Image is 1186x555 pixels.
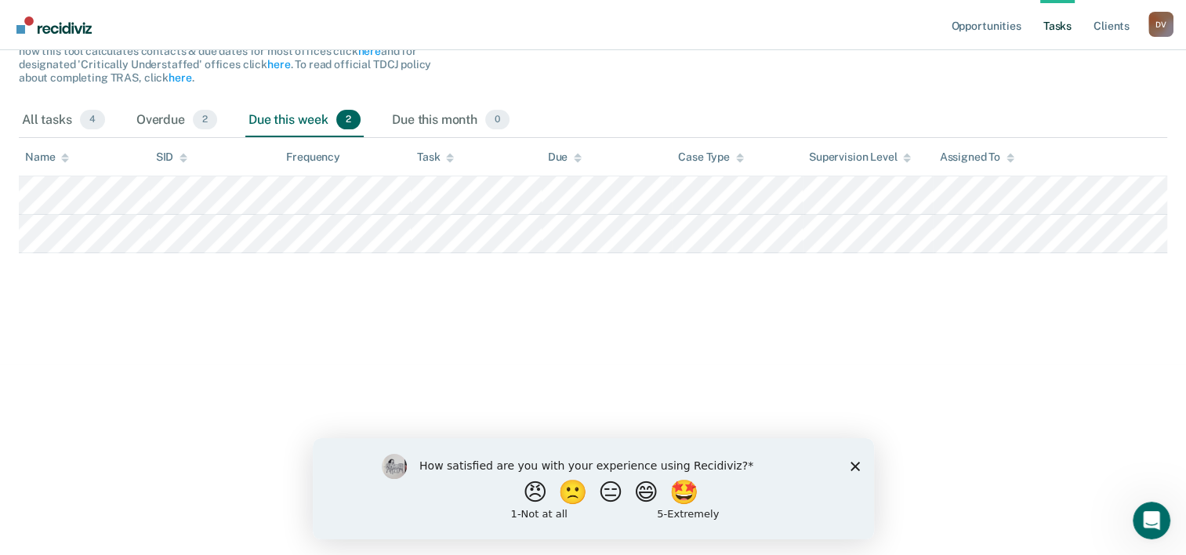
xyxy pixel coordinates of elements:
div: Due this week2 [245,103,364,138]
div: SID [156,151,188,164]
div: Overdue2 [133,103,220,138]
span: 4 [80,110,105,130]
a: here [169,71,191,84]
div: Case Type [678,151,744,164]
span: 0 [485,110,510,130]
iframe: Survey by Kim from Recidiviz [313,438,874,539]
iframe: Intercom live chat [1133,502,1170,539]
span: The clients listed below have upcoming requirements due this month that have not yet been complet... [19,19,432,84]
div: Supervision Level [809,151,912,164]
div: Frequency [286,151,340,164]
div: D V [1148,12,1173,37]
div: Due this month0 [389,103,513,138]
div: Name [25,151,69,164]
button: Profile dropdown button [1148,12,1173,37]
a: here [357,45,380,57]
span: 2 [193,110,217,130]
div: All tasks4 [19,103,108,138]
img: Recidiviz [16,16,92,34]
span: 2 [336,110,361,130]
div: Assigned To [939,151,1014,164]
div: Due [548,151,582,164]
div: Task [417,151,454,164]
a: here [267,58,290,71]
